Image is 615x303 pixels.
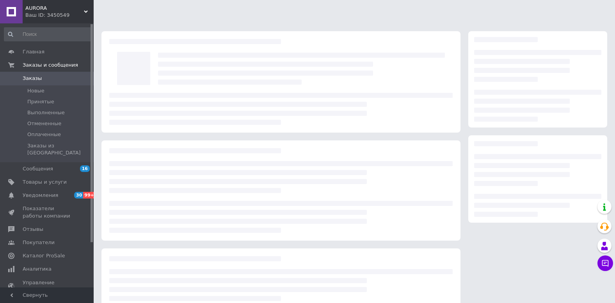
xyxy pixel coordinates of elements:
[23,279,72,293] span: Управление сайтом
[27,120,61,127] span: Отмененные
[27,142,91,156] span: Заказы из [GEOGRAPHIC_DATA]
[23,62,78,69] span: Заказы и сообщения
[27,98,54,105] span: Принятые
[23,179,67,186] span: Товары и услуги
[23,252,65,259] span: Каталог ProSale
[83,192,96,198] span: 99+
[25,5,84,12] span: AURORA
[23,192,58,199] span: Уведомления
[80,165,90,172] span: 16
[23,48,44,55] span: Главная
[23,205,72,219] span: Показатели работы компании
[23,226,43,233] span: Отзывы
[27,131,61,138] span: Оплаченные
[27,109,65,116] span: Выполненные
[23,75,42,82] span: Заказы
[74,192,83,198] span: 30
[4,27,92,41] input: Поиск
[27,87,44,94] span: Новые
[597,255,613,271] button: Чат с покупателем
[23,266,52,273] span: Аналитика
[23,239,55,246] span: Покупатели
[23,165,53,172] span: Сообщения
[25,12,94,19] div: Ваш ID: 3450549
